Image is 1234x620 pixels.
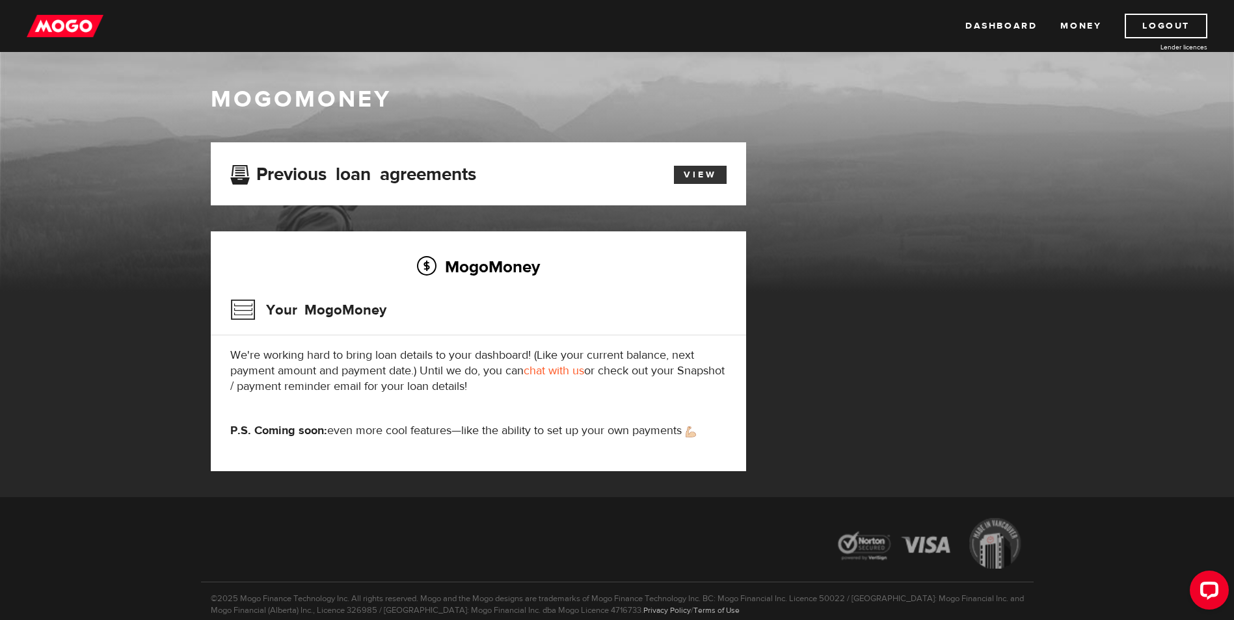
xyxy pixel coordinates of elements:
img: strong arm emoji [686,426,696,437]
h2: MogoMoney [230,253,727,280]
a: Money [1060,14,1101,38]
h1: MogoMoney [211,86,1024,113]
h3: Your MogoMoney [230,293,386,327]
a: View [674,166,727,184]
img: legal-icons-92a2ffecb4d32d839781d1b4e4802d7b.png [825,508,1034,582]
iframe: LiveChat chat widget [1179,565,1234,620]
a: chat with us [524,363,584,378]
p: ©2025 Mogo Finance Technology Inc. All rights reserved. Mogo and the Mogo designs are trademarks ... [201,582,1034,616]
img: mogo_logo-11ee424be714fa7cbb0f0f49df9e16ec.png [27,14,103,38]
strong: P.S. Coming soon: [230,423,327,438]
p: even more cool features—like the ability to set up your own payments [230,423,727,439]
a: Dashboard [965,14,1037,38]
p: We're working hard to bring loan details to your dashboard! (Like your current balance, next paym... [230,348,727,394]
a: Privacy Policy [643,605,691,615]
a: Lender licences [1110,42,1207,52]
a: Logout [1125,14,1207,38]
h3: Previous loan agreements [230,164,476,181]
a: Terms of Use [693,605,740,615]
